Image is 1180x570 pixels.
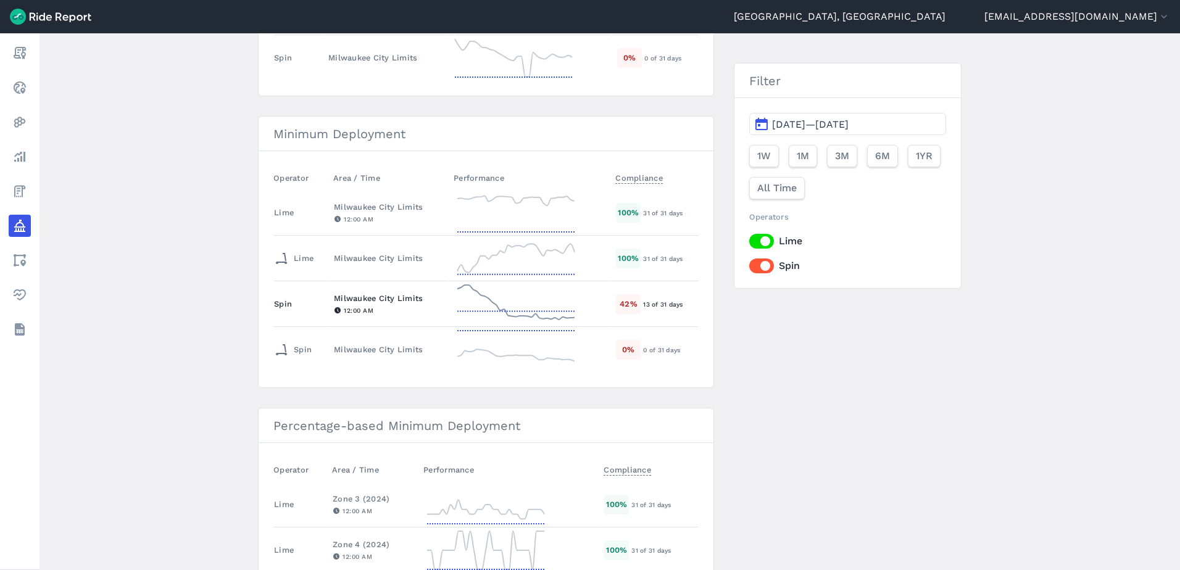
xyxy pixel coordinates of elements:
[273,166,328,190] th: Operator
[334,344,443,355] div: Milwaukee City Limits
[334,213,443,225] div: 12:00 AM
[9,318,31,341] a: Datasets
[333,505,413,516] div: 12:00 AM
[615,170,663,184] span: Compliance
[9,146,31,168] a: Analyze
[616,249,641,268] div: 100 %
[789,145,817,167] button: 1M
[643,299,697,310] div: 13 of 31 days
[749,212,789,221] span: Operators
[616,294,641,313] div: 42 %
[643,344,697,355] div: 0 of 31 days
[643,207,697,218] div: 31 of 31 days
[604,495,629,514] div: 100 %
[274,498,294,510] div: Lime
[749,177,805,199] button: All Time
[9,180,31,202] a: Fees
[328,166,449,190] th: Area / Time
[333,551,413,562] div: 12:00 AM
[259,408,713,443] h3: Percentage-based Minimum Deployment
[9,42,31,64] a: Report
[259,117,713,151] h3: Minimum Deployment
[749,258,946,273] label: Spin
[984,9,1170,24] button: [EMAIL_ADDRESS][DOMAIN_NAME]
[327,458,418,482] th: Area / Time
[334,305,443,316] div: 12:00 AM
[631,499,697,510] div: 31 of 31 days
[875,149,890,163] span: 6M
[418,458,599,482] th: Performance
[333,539,413,550] div: Zone 4 (2024)
[734,64,961,98] h3: Filter
[333,493,413,505] div: Zone 3 (2024)
[835,149,849,163] span: 3M
[631,545,697,556] div: 31 of 31 days
[273,458,327,482] th: Operator
[604,540,629,560] div: 100 %
[449,166,610,190] th: Performance
[644,52,697,64] div: 0 of 31 days
[274,544,294,556] div: Lime
[10,9,91,25] img: Ride Report
[9,76,31,99] a: Realtime
[274,207,294,218] div: Lime
[274,298,292,310] div: Spin
[916,149,933,163] span: 1YR
[274,249,314,268] div: Lime
[734,9,945,24] a: [GEOGRAPHIC_DATA], [GEOGRAPHIC_DATA]
[9,284,31,306] a: Health
[334,201,443,213] div: Milwaukee City Limits
[274,340,312,360] div: Spin
[9,215,31,237] a: Policy
[616,340,641,359] div: 0 %
[827,145,857,167] button: 3M
[867,145,898,167] button: 6M
[334,252,443,264] div: Milwaukee City Limits
[757,181,797,196] span: All Time
[908,145,941,167] button: 1YR
[9,249,31,271] a: Areas
[616,203,641,222] div: 100 %
[749,145,779,167] button: 1W
[749,234,946,249] label: Lime
[334,292,443,304] div: Milwaukee City Limits
[643,253,697,264] div: 31 of 31 days
[9,111,31,133] a: Heatmaps
[749,113,946,135] button: [DATE]—[DATE]
[772,118,849,130] span: [DATE]—[DATE]
[757,149,771,163] span: 1W
[617,48,642,67] div: 0 %
[328,52,441,64] div: Milwaukee City Limits
[274,52,292,64] div: Spin
[797,149,809,163] span: 1M
[604,461,651,476] span: Compliance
